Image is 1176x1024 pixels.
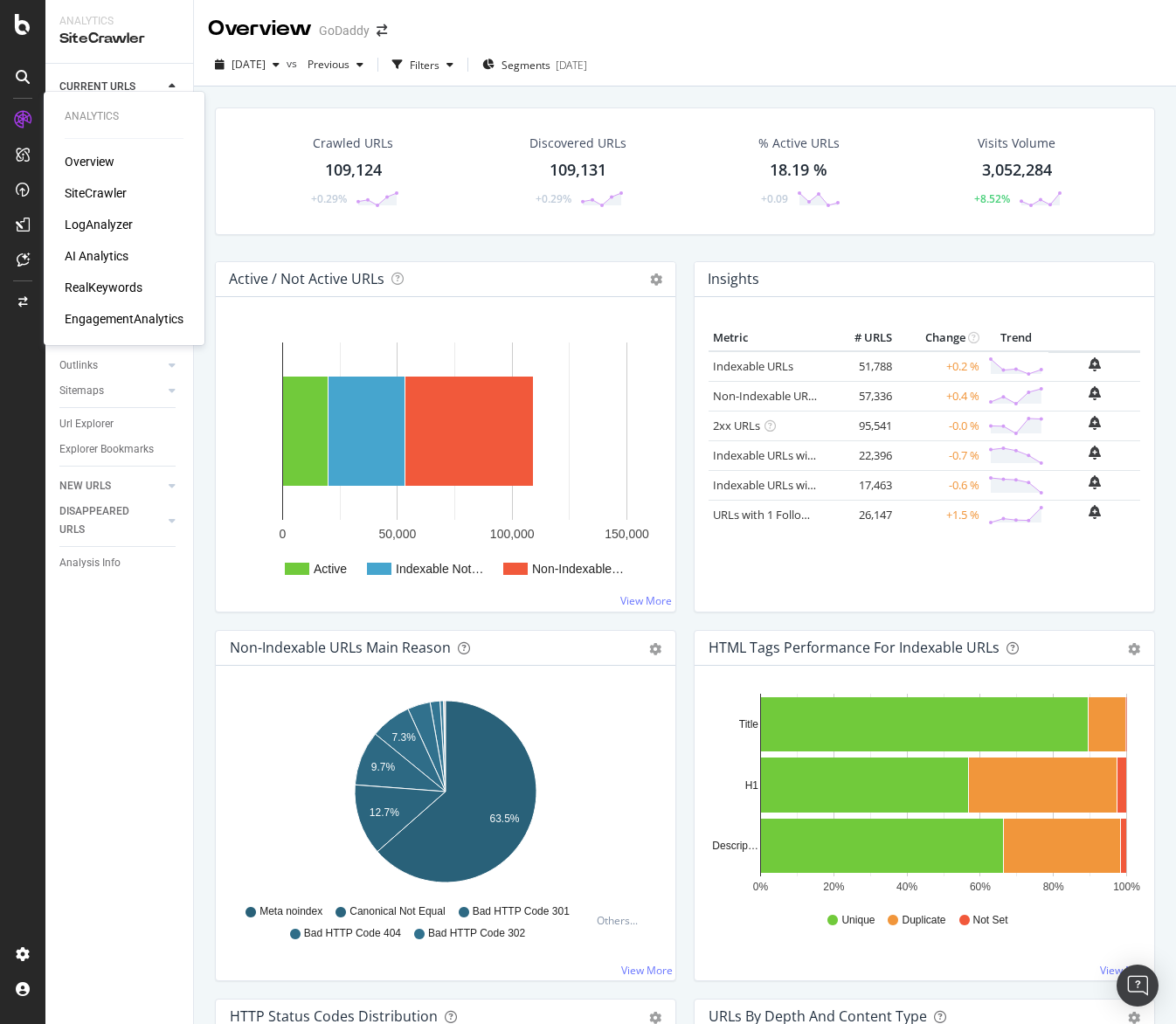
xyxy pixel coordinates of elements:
[739,718,759,730] text: Title
[475,51,594,79] button: Segments[DATE]
[827,325,896,351] th: # URLS
[232,57,266,72] span: 2025 Oct. 5th
[827,381,896,411] td: 57,336
[532,562,624,576] text: Non-Indexable…
[896,381,984,411] td: +0.4 %
[59,502,163,539] a: DISAPPEARED URLS
[605,527,649,541] text: 150,000
[841,913,875,928] span: Unique
[502,58,550,73] span: Segments
[1089,446,1101,460] div: bell-plus
[59,356,98,375] div: Outlinks
[377,24,387,37] div: arrow-right-arrow-left
[428,926,525,941] span: Bad HTTP Code 302
[65,109,183,124] div: Analytics
[59,477,163,495] a: NEW URLS
[1089,416,1101,430] div: bell-plus
[536,191,571,206] div: +0.29%
[896,470,984,500] td: -0.6 %
[770,159,827,182] div: 18.19 %
[713,477,903,493] a: Indexable URLs with Bad Description
[974,191,1010,206] div: +8.52%
[1089,386,1101,400] div: bell-plus
[378,527,416,541] text: 50,000
[65,279,142,296] a: RealKeywords
[984,325,1048,351] th: Trend
[556,58,587,73] div: [DATE]
[745,779,759,792] text: H1
[65,247,128,265] a: AI Analytics
[827,440,896,470] td: 22,396
[59,78,135,96] div: CURRENT URLS
[902,913,945,928] span: Duplicate
[230,694,661,896] svg: A chart.
[208,51,287,79] button: [DATE]
[1117,965,1159,1007] div: Open Intercom Messenger
[1128,643,1140,655] div: gear
[259,904,322,919] span: Meta noindex
[982,159,1052,182] div: 3,052,284
[230,639,451,656] div: Non-Indexable URLs Main Reason
[708,267,759,291] h4: Insights
[370,806,399,819] text: 12.7%
[65,184,127,202] a: SiteCrawler
[978,135,1055,152] div: Visits Volume
[709,325,827,351] th: Metric
[713,358,793,374] a: Indexable URLs
[1100,963,1152,978] a: View More
[823,881,844,893] text: 20%
[709,639,1000,656] div: HTML Tags Performance for Indexable URLs
[896,325,984,351] th: Change
[1089,505,1101,519] div: bell-plus
[827,500,896,529] td: 26,147
[827,411,896,440] td: 95,541
[230,325,661,598] svg: A chart.
[314,562,347,576] text: Active
[59,356,163,375] a: Outlinks
[620,593,672,608] a: View More
[59,29,179,49] div: SiteCrawler
[473,904,570,919] span: Bad HTTP Code 301
[1128,1012,1140,1024] div: gear
[490,527,535,541] text: 100,000
[349,904,445,919] span: Canonical Not Equal
[761,191,788,206] div: +0.09
[597,913,646,928] div: Others...
[59,415,114,433] div: Url Explorer
[371,761,396,773] text: 9.7%
[550,159,606,182] div: 109,131
[311,191,347,206] div: +0.29%
[896,440,984,470] td: -0.7 %
[709,694,1140,896] svg: A chart.
[301,57,349,72] span: Previous
[391,731,416,744] text: 7.3%
[65,216,133,233] div: LogAnalyzer
[59,382,163,400] a: Sitemaps
[396,562,483,576] text: Indexable Not…
[410,58,439,73] div: Filters
[650,273,662,286] i: Options
[973,913,1008,928] span: Not Set
[621,963,673,978] a: View More
[59,477,111,495] div: NEW URLS
[649,1012,661,1024] div: gear
[287,56,301,71] span: vs
[59,440,181,459] a: Explorer Bookmarks
[753,881,769,893] text: 0%
[65,310,183,328] div: EngagementAnalytics
[896,881,917,893] text: 40%
[896,411,984,440] td: -0.0 %
[59,14,179,29] div: Analytics
[325,159,382,182] div: 109,124
[827,470,896,500] td: 17,463
[713,418,760,433] a: 2xx URLs
[649,643,661,655] div: gear
[304,926,401,941] span: Bad HTTP Code 404
[713,388,820,404] a: Non-Indexable URLs
[970,881,991,893] text: 60%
